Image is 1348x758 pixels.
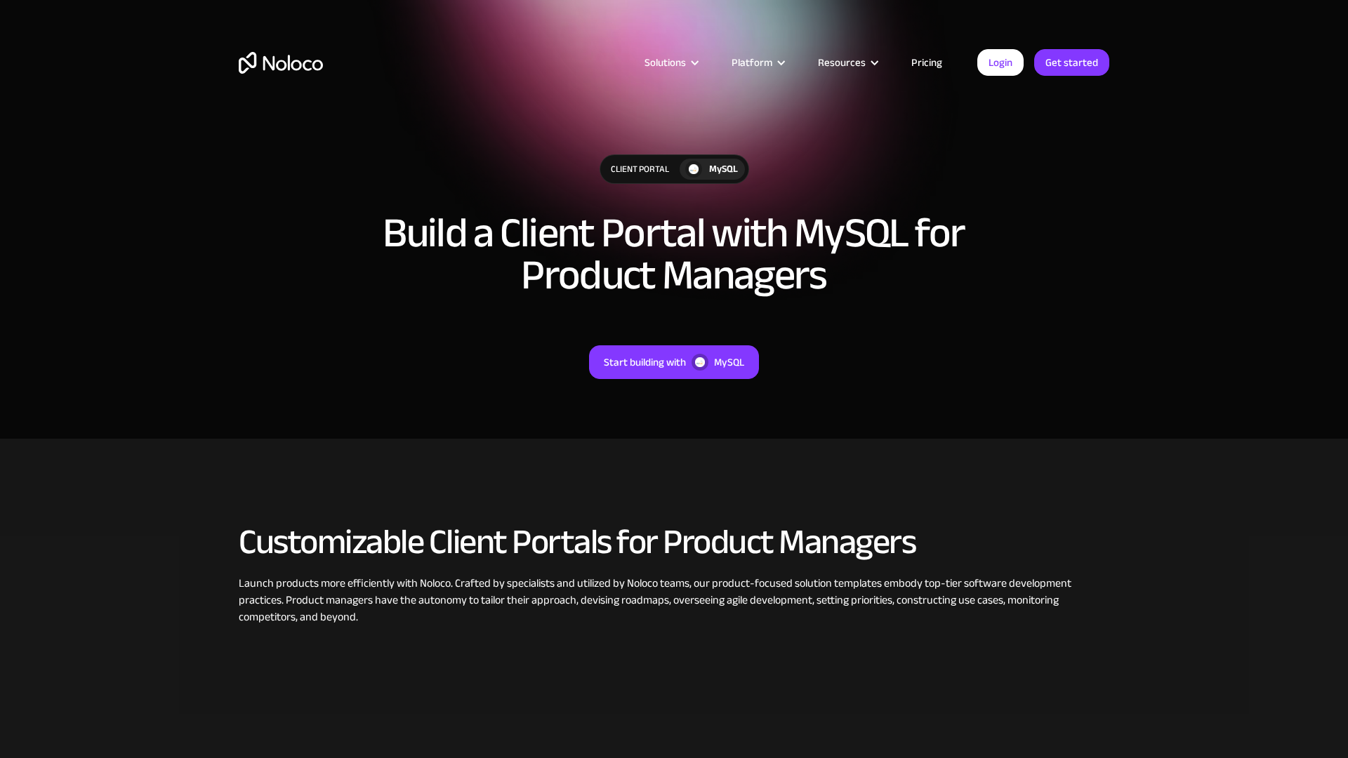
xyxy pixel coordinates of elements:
a: Login [977,49,1024,76]
h2: Customizable Client Portals for Product Managers [239,523,1109,561]
div: Solutions [627,53,714,72]
a: home [239,52,323,74]
div: Platform [732,53,772,72]
a: Pricing [894,53,960,72]
a: Start building withMySQL [589,345,759,379]
div: Resources [818,53,866,72]
div: MySQL [714,353,744,371]
h1: Build a Client Portal with MySQL for Product Managers [358,212,990,296]
div: MySQL [709,161,738,177]
div: Solutions [645,53,686,72]
div: Launch products more efficiently with Noloco. Crafted by specialists and utilized by Noloco teams... [239,575,1109,625]
div: Client Portal [600,155,680,183]
a: Get started [1034,49,1109,76]
div: Start building with [604,353,686,371]
div: Platform [714,53,800,72]
div: Resources [800,53,894,72]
